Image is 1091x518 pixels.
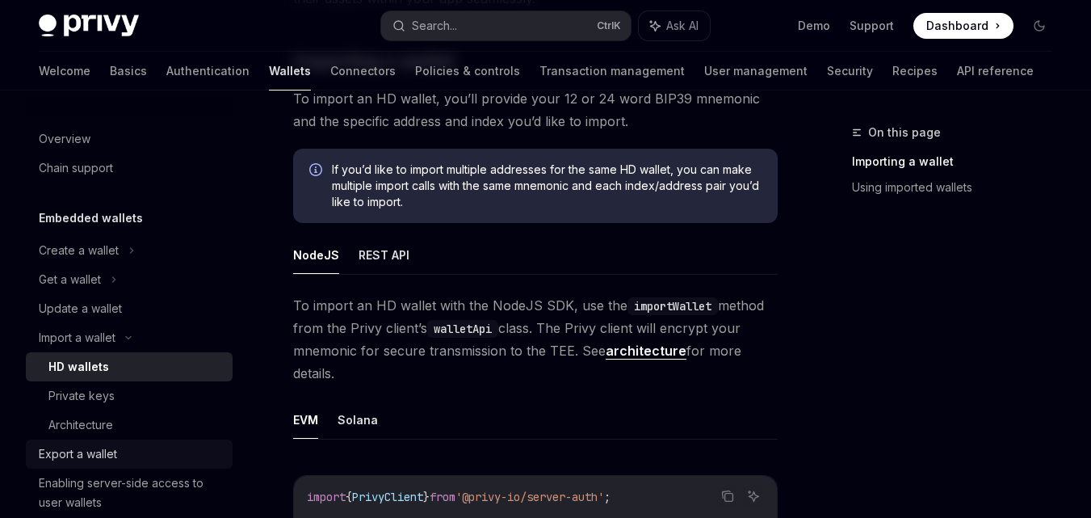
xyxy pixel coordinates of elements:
[604,490,611,504] span: ;
[48,357,109,377] div: HD wallets
[309,163,325,179] svg: Info
[39,15,139,37] img: dark logo
[430,490,455,504] span: from
[346,490,352,504] span: {
[330,52,396,91] a: Connectors
[423,490,430,504] span: }
[852,175,1065,200] a: Using imported wallets
[26,440,233,469] a: Export a wallet
[293,236,339,274] button: NodeJS
[852,149,1065,175] a: Importing a wallet
[39,444,117,464] div: Export a wallet
[415,52,520,91] a: Policies & controls
[338,401,378,439] button: Solana
[39,299,122,318] div: Update a wallet
[26,469,233,517] a: Enabling server-side access to user wallets
[26,352,233,381] a: HD wallets
[957,52,1034,91] a: API reference
[26,411,233,440] a: Architecture
[39,52,90,91] a: Welcome
[269,52,311,91] a: Wallets
[606,343,686,360] a: architecture
[26,154,233,183] a: Chain support
[743,486,764,507] button: Ask AI
[827,52,873,91] a: Security
[39,129,90,149] div: Overview
[539,52,685,91] a: Transaction management
[39,270,101,289] div: Get a wallet
[26,294,233,323] a: Update a wallet
[39,158,113,178] div: Chain support
[455,490,604,504] span: '@privy-io/server-auth'
[717,486,738,507] button: Copy the contents from the code block
[597,19,621,32] span: Ctrl K
[39,208,143,228] h5: Embedded wallets
[332,162,762,210] span: If you’d like to import multiple addresses for the same HD wallet, you can make multiple import c...
[293,87,778,133] span: To import an HD wallet, you’ll provide your 12 or 24 word BIP39 mnemonic and the specific address...
[26,124,233,154] a: Overview
[666,18,699,34] span: Ask AI
[293,401,318,439] button: EVM
[913,13,1013,39] a: Dashboard
[110,52,147,91] a: Basics
[39,241,119,260] div: Create a wallet
[639,11,710,40] button: Ask AI
[26,381,233,411] a: Private keys
[48,415,113,435] div: Architecture
[48,386,115,406] div: Private keys
[627,297,718,315] code: importWallet
[798,18,830,34] a: Demo
[39,328,115,347] div: Import a wallet
[868,123,941,142] span: On this page
[850,18,894,34] a: Support
[926,18,988,34] span: Dashboard
[412,16,457,36] div: Search...
[39,474,223,512] div: Enabling server-side access to user wallets
[1026,13,1052,39] button: Toggle dark mode
[359,236,409,274] button: REST API
[166,52,250,91] a: Authentication
[307,490,346,504] span: import
[293,294,778,385] span: To import an HD wallet with the NodeJS SDK, use the method from the Privy client’s class. The Pri...
[427,320,498,338] code: walletApi
[704,52,808,91] a: User management
[381,11,632,40] button: Search...CtrlK
[892,52,938,91] a: Recipes
[352,490,423,504] span: PrivyClient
